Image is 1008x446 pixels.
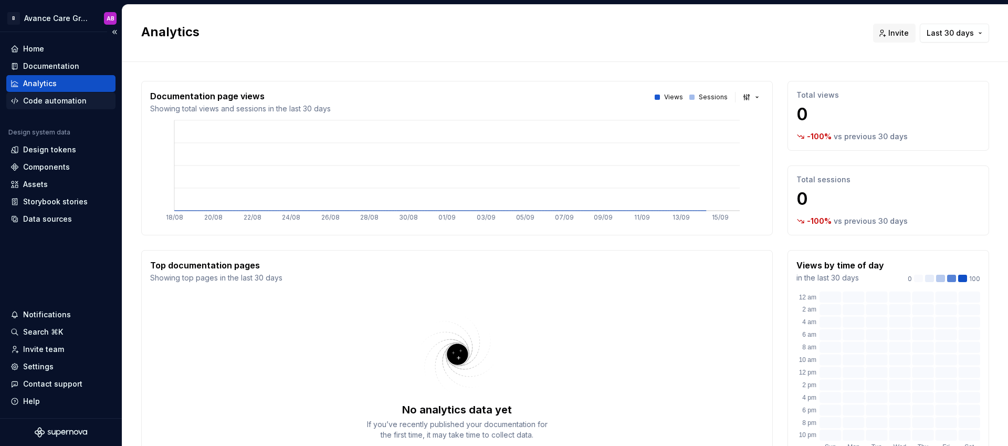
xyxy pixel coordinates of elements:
[150,273,282,283] p: Showing top pages in the last 30 days
[799,369,816,376] text: 12 pm
[6,376,115,392] button: Contact support
[24,13,91,24] div: Avance Care Group
[634,213,650,221] tspan: 11/09
[23,162,70,172] div: Components
[438,213,456,221] tspan: 01/09
[23,327,63,337] div: Search ⌘K
[834,216,908,226] p: vs previous 30 days
[802,331,816,338] text: 6 am
[802,318,816,326] text: 4 am
[477,213,496,221] tspan: 03/09
[282,213,300,221] tspan: 24/08
[23,61,79,71] div: Documentation
[594,213,613,221] tspan: 09/09
[23,214,72,224] div: Data sources
[166,213,183,221] tspan: 18/08
[150,103,331,114] p: Showing total views and sessions in the last 30 days
[796,104,980,125] p: 0
[363,419,552,440] div: If you’ve recently published your documentation for the first time, it may take time to collect d...
[2,7,120,29] button: BAvance Care GroupAB
[908,275,980,283] div: 100
[796,259,884,272] p: Views by time of day
[796,189,980,210] p: 0
[6,40,115,57] a: Home
[6,211,115,227] a: Data sources
[402,402,512,417] div: No analytics data yet
[23,196,88,207] div: Storybook stories
[799,356,816,364] text: 10 am
[796,273,884,283] p: in the last 30 days
[6,393,115,410] button: Help
[6,306,115,323] button: Notifications
[23,78,57,89] div: Analytics
[399,213,418,221] tspan: 30/08
[555,213,574,221] tspan: 07/09
[799,294,816,301] text: 12 am
[6,324,115,340] button: Search ⌘K
[796,90,980,100] p: Total views
[23,309,71,320] div: Notifications
[802,344,816,351] text: 8 am
[807,216,832,226] p: -100 %
[908,275,912,283] p: 0
[8,128,70,137] div: Design system data
[873,24,916,43] button: Invite
[23,344,64,355] div: Invite team
[23,144,76,155] div: Design tokens
[23,361,54,372] div: Settings
[6,58,115,75] a: Documentation
[712,213,729,221] tspan: 15/09
[802,306,816,313] text: 2 am
[6,358,115,375] a: Settings
[888,28,909,38] span: Invite
[204,213,223,221] tspan: 20/08
[673,213,690,221] tspan: 13/09
[23,179,48,190] div: Assets
[664,93,683,101] p: Views
[834,131,908,142] p: vs previous 30 days
[516,213,534,221] tspan: 05/09
[802,381,816,389] text: 2 pm
[799,431,816,439] text: 10 pm
[23,396,40,407] div: Help
[6,141,115,158] a: Design tokens
[802,419,816,427] text: 8 pm
[360,213,379,221] tspan: 28/08
[802,394,816,401] text: 4 pm
[141,24,860,40] h2: Analytics
[23,96,87,106] div: Code automation
[107,14,114,23] div: AB
[6,92,115,109] a: Code automation
[927,28,974,38] span: Last 30 days
[23,44,44,54] div: Home
[6,75,115,92] a: Analytics
[6,341,115,358] a: Invite team
[699,93,728,101] p: Sessions
[7,12,20,25] div: B
[6,193,115,210] a: Storybook stories
[35,427,87,438] svg: Supernova Logo
[920,24,989,43] button: Last 30 days
[321,213,340,221] tspan: 26/08
[796,174,980,185] p: Total sessions
[107,25,122,39] button: Collapse sidebar
[6,159,115,175] a: Components
[6,176,115,193] a: Assets
[23,379,82,389] div: Contact support
[150,90,331,102] p: Documentation page views
[807,131,832,142] p: -100 %
[244,213,261,221] tspan: 22/08
[802,407,816,414] text: 6 pm
[150,259,282,272] p: Top documentation pages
